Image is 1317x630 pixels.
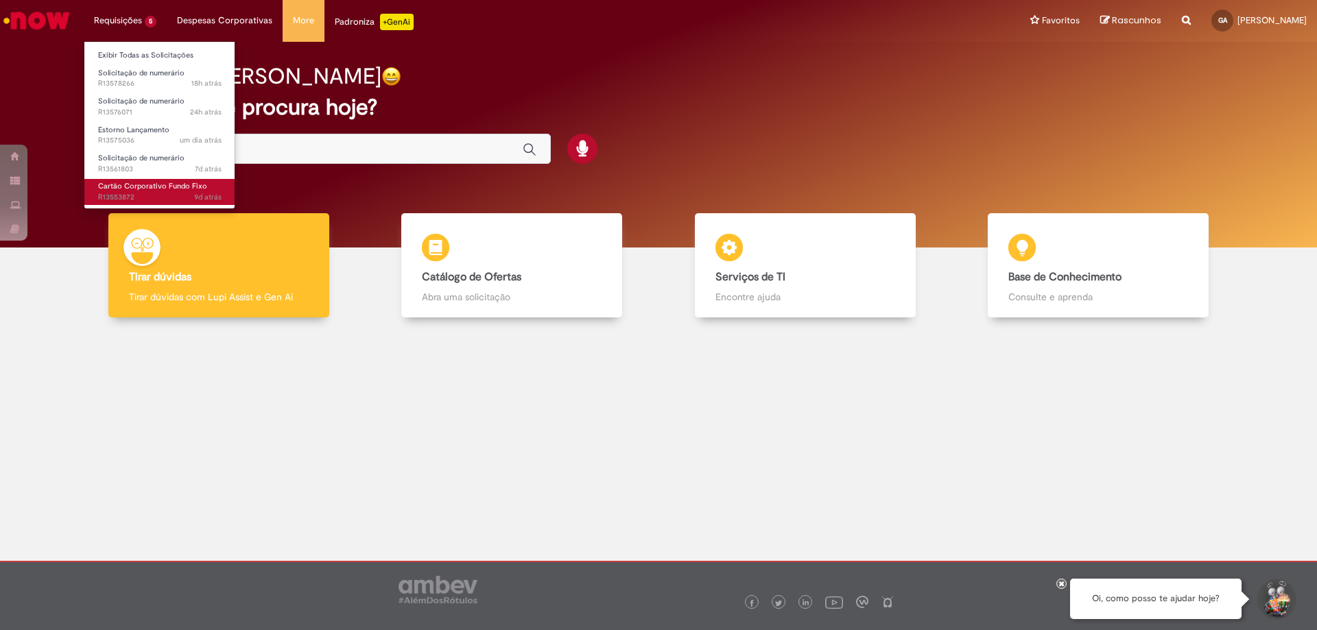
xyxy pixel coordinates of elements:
img: happy-face.png [381,66,401,86]
img: ServiceNow [1,7,72,34]
a: Aberto R13576071 : Solicitação de numerário [84,94,235,119]
b: Base de Conhecimento [1008,270,1122,284]
a: Aberto R13553872 : Cartão Corporativo Fundo Fixo [84,179,235,204]
span: um dia atrás [180,135,222,145]
a: Exibir Todas as Solicitações [84,48,235,63]
button: Iniciar Conversa de Suporte [1255,579,1296,620]
span: Favoritos [1042,14,1080,27]
img: logo_footer_workplace.png [856,596,868,608]
span: Requisições [94,14,142,27]
a: Rascunhos [1100,14,1161,27]
a: Serviços de TI Encontre ajuda [658,213,952,318]
span: 5 [145,16,156,27]
p: +GenAi [380,14,414,30]
p: Tirar dúvidas com Lupi Assist e Gen Ai [129,290,309,304]
span: Despesas Corporativas [177,14,272,27]
span: Cartão Corporativo Fundo Fixo [98,181,207,191]
time: 29/09/2025 16:42:50 [191,78,222,88]
a: Aberto R13575036 : Estorno Lançamento [84,123,235,148]
img: logo_footer_youtube.png [825,593,843,611]
time: 29/09/2025 11:15:40 [190,107,222,117]
span: 18h atrás [191,78,222,88]
span: R13575036 [98,135,222,146]
h2: O que você procura hoje? [119,95,1199,119]
p: Consulte e aprenda [1008,290,1188,304]
a: Aberto R13578266 : Solicitação de numerário [84,66,235,91]
b: Serviços de TI [715,270,785,284]
time: 29/09/2025 08:47:15 [180,135,222,145]
ul: Requisições [84,41,235,209]
p: Abra uma solicitação [422,290,602,304]
p: Encontre ajuda [715,290,895,304]
span: Rascunhos [1112,14,1161,27]
img: logo_footer_naosei.png [881,596,894,608]
time: 24/09/2025 09:39:16 [195,164,222,174]
div: Padroniza [335,14,414,30]
a: Aberto R13561803 : Solicitação de numerário [84,151,235,176]
a: Tirar dúvidas Tirar dúvidas com Lupi Assist e Gen Ai [72,213,366,318]
span: 7d atrás [195,164,222,174]
div: Oi, como posso te ajudar hoje? [1070,579,1242,619]
a: Base de Conhecimento Consulte e aprenda [952,213,1246,318]
span: Solicitação de numerário [98,153,185,163]
span: [PERSON_NAME] [1237,14,1307,26]
span: R13553872 [98,192,222,203]
span: R13561803 [98,164,222,175]
img: logo_footer_twitter.png [775,600,782,607]
span: R13576071 [98,107,222,118]
img: logo_footer_facebook.png [748,600,755,607]
span: Solicitação de numerário [98,68,185,78]
time: 22/09/2025 09:29:39 [194,192,222,202]
span: 9d atrás [194,192,222,202]
span: More [293,14,314,27]
a: Catálogo de Ofertas Abra uma solicitação [366,213,659,318]
img: logo_footer_ambev_rotulo_gray.png [399,576,477,603]
span: R13578266 [98,78,222,89]
span: Solicitação de numerário [98,96,185,106]
b: Catálogo de Ofertas [422,270,521,284]
span: GA [1218,16,1227,25]
img: logo_footer_linkedin.png [803,599,809,607]
span: Estorno Lançamento [98,125,169,135]
b: Tirar dúvidas [129,270,191,284]
span: 24h atrás [190,107,222,117]
h2: Bom dia, [PERSON_NAME] [119,64,381,88]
